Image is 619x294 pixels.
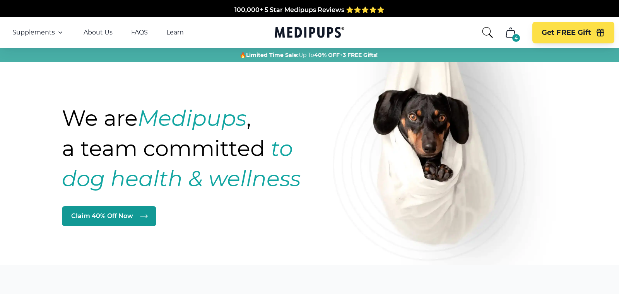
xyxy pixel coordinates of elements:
[166,29,184,36] a: Learn
[12,28,65,37] button: Supplements
[131,29,148,36] a: FAQS
[501,23,520,42] button: cart
[239,51,378,59] span: 🔥 Up To +
[275,25,344,41] a: Medipups
[12,29,55,36] span: Supplements
[234,6,385,14] span: 100,000+ 5 Star Medipups Reviews ⭐️⭐️⭐️⭐️⭐️
[542,28,591,37] span: Get FREE Gift
[62,103,345,194] h1: We are , a team committed
[84,29,113,36] a: About Us
[62,206,156,226] a: Claim 40% Off Now
[138,105,246,131] strong: Medipups
[481,26,494,39] button: search
[532,22,614,43] button: Get FREE Gift
[512,34,520,42] div: 4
